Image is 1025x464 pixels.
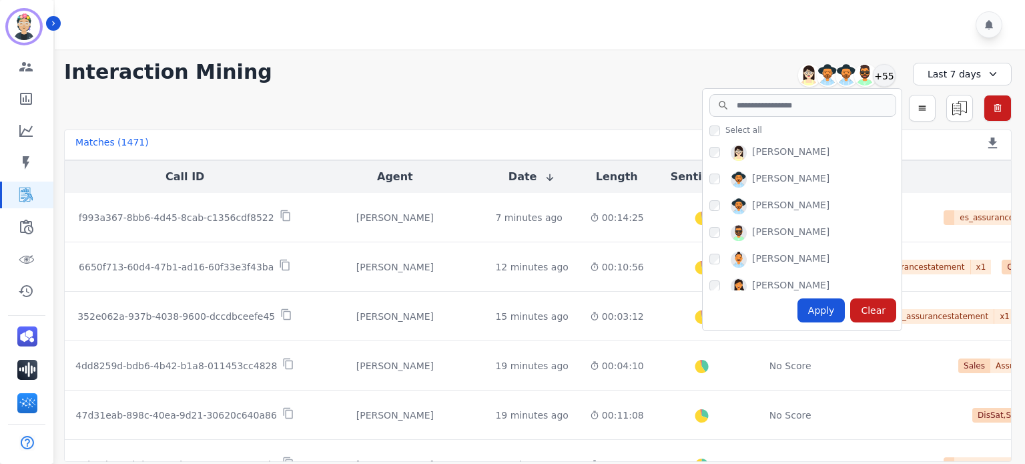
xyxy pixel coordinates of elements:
div: 12 minutes ago [495,260,568,274]
div: No Score [769,409,811,422]
p: 47d31eab-898c-40ea-9d21-30620c640a86 [76,409,277,422]
div: 00:11:08 [590,409,644,422]
span: Select all [725,125,762,136]
div: 00:14:25 [590,211,644,224]
span: es_assurancestatement [888,309,994,324]
span: es_assurancestatement [864,260,971,274]
p: 352e062a-937b-4038-9600-dccdbceefe45 [77,310,275,323]
div: [PERSON_NAME] [752,145,829,161]
span: Sales [958,359,990,373]
div: 00:04:10 [590,359,644,373]
div: [PERSON_NAME] [316,211,474,224]
div: [PERSON_NAME] [316,409,474,422]
span: DisSat,SIL [972,408,1023,423]
div: [PERSON_NAME] [316,359,474,373]
div: 19 minutes ago [495,409,568,422]
div: 19 minutes ago [495,359,568,373]
p: 4dd8259d-bdb6-4b42-b1a8-011453cc4828 [75,359,277,373]
button: Date [508,169,556,185]
div: 7 minutes ago [495,211,563,224]
div: [PERSON_NAME] [752,198,829,214]
button: Sentiment [671,169,733,185]
span: x 1 [971,260,992,274]
button: Call ID [165,169,204,185]
div: [PERSON_NAME] [752,278,829,294]
div: [PERSON_NAME] [752,172,829,188]
div: 00:03:12 [590,310,644,323]
span: x 1 [994,309,1015,324]
div: 00:10:56 [590,260,644,274]
div: [PERSON_NAME] [316,260,474,274]
div: 15 minutes ago [495,310,568,323]
div: Last 7 days [913,63,1012,85]
div: Apply [797,298,845,322]
div: [PERSON_NAME] [752,252,829,268]
img: Bordered avatar [8,11,40,43]
button: Length [596,169,638,185]
div: [PERSON_NAME] [316,310,474,323]
p: f993a367-8bb6-4d45-8cab-c1356cdf8522 [79,211,274,224]
div: Matches ( 1471 ) [75,136,149,154]
div: Clear [850,298,896,322]
h1: Interaction Mining [64,60,272,84]
button: Agent [377,169,413,185]
div: [PERSON_NAME] [752,225,829,241]
div: No Score [769,359,811,373]
div: +55 [873,64,896,87]
p: 6650f713-60d4-47b1-ad16-60f33e3f43ba [79,260,274,274]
